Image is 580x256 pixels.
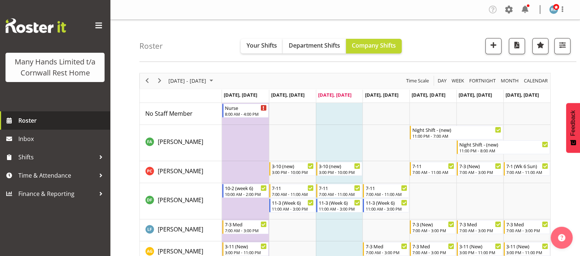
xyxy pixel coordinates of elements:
span: No Staff Member [145,110,193,118]
div: 11:00 AM - 3:00 PM [272,206,314,212]
div: 11-3 (Week 6) [319,199,361,206]
button: Company Shifts [346,39,402,53]
div: 7-3 Med [365,242,407,250]
div: Adams, Fran"s event - Night Shift - (new) Begin From Saturday, September 27, 2025 at 11:00:00 PM ... [457,140,550,154]
a: [PERSON_NAME] [158,225,203,234]
div: Fairbrother, Deborah"s event - 10-2 (week 6) Begin From Monday, September 22, 2025 at 10:00:00 AM... [222,184,269,198]
div: 11-3 (Week 6) [272,199,314,206]
div: Fairbrother, Deborah"s event - 11-3 (Week 6) Begin From Thursday, September 25, 2025 at 11:00:00 ... [363,199,409,212]
span: calendar [523,76,548,85]
div: Chand, Pretika"s event - 3-10 (new) Begin From Wednesday, September 24, 2025 at 3:00:00 PM GMT+12... [316,162,362,176]
div: 7:00 AM - 3:00 PM [412,227,454,233]
div: 7-3 Med [225,220,267,228]
button: Timeline Day [437,76,448,85]
div: Galvez, Angeline"s event - 3-11 (New) Begin From Saturday, September 27, 2025 at 3:00:00 PM GMT+1... [457,242,503,256]
div: 7:00 AM - 3:00 PM [506,227,548,233]
div: previous period [141,73,153,89]
div: Flynn, Leeane"s event - 7-3 Med Begin From Saturday, September 27, 2025 at 7:00:00 AM GMT+12:00 E... [457,220,503,234]
button: Time Scale [405,76,430,85]
span: [DATE], [DATE] [224,92,257,98]
div: Fairbrother, Deborah"s event - 7-11 Begin From Tuesday, September 23, 2025 at 7:00:00 AM GMT+12:0... [269,184,315,198]
span: [PERSON_NAME] [158,225,203,233]
span: [DATE], [DATE] [459,92,492,98]
div: No Staff Member"s event - Nurse Begin From Monday, September 22, 2025 at 8:00:00 AM GMT+12:00 End... [222,104,269,118]
span: [PERSON_NAME] [158,247,203,255]
div: 11-3 (Week 6) [365,199,407,206]
div: 7-11 [365,184,407,192]
div: 10-2 (week 6) [225,184,267,192]
div: 7:00 AM - 11:00 AM [272,191,314,197]
div: 7:00 AM - 3:00 PM [412,249,454,255]
div: Galvez, Angeline"s event - 7-3 Med Begin From Thursday, September 25, 2025 at 7:00:00 AM GMT+12:0... [363,242,409,256]
span: [DATE], [DATE] [318,92,351,98]
div: 3-11 (New) [459,242,501,250]
div: 3:00 PM - 11:00 PM [459,249,501,255]
button: Feedback - Show survey [566,103,580,153]
button: Filter Shifts [554,38,570,54]
div: 7:00 AM - 11:00 AM [506,169,548,175]
div: 3:00 PM - 10:00 PM [319,169,361,175]
span: Company Shifts [352,41,396,49]
span: [DATE], [DATE] [412,92,445,98]
td: Fairbrother, Deborah resource [140,183,222,219]
div: Night Shift - (new) [459,141,548,148]
button: September 2025 [167,76,216,85]
span: [PERSON_NAME] [158,138,203,146]
img: Rosterit website logo [6,18,66,33]
div: 11:00 AM - 3:00 PM [365,206,407,212]
button: Your Shifts [241,39,283,53]
div: September 22 - 28, 2025 [166,73,218,89]
button: Department Shifts [283,39,346,53]
a: [PERSON_NAME] [158,167,203,175]
button: Timeline Month [500,76,520,85]
div: Flynn, Leeane"s event - 7-3 Med Begin From Monday, September 22, 2025 at 7:00:00 AM GMT+12:00 End... [222,220,269,234]
span: Department Shifts [289,41,340,49]
div: 10:00 AM - 2:00 PM [225,191,267,197]
div: Chand, Pretika"s event - 7-1 (Wk 6 Sun) Begin From Sunday, September 28, 2025 at 7:00:00 AM GMT+1... [504,162,550,176]
div: Galvez, Angeline"s event - 3-11 (New) Begin From Monday, September 22, 2025 at 3:00:00 PM GMT+12:... [222,242,269,256]
img: reece-rhind280.jpg [549,5,558,14]
td: No Staff Member resource [140,103,222,125]
span: Time & Attendance [18,170,95,181]
img: help-xxl-2.png [558,234,565,241]
div: 3-11 (New) [506,242,548,250]
button: Fortnight [468,76,497,85]
div: next period [153,73,166,89]
div: Galvez, Angeline"s event - 7-3 Med Begin From Friday, September 26, 2025 at 7:00:00 AM GMT+12:00 ... [410,242,456,256]
div: 7-3 Med [412,242,454,250]
button: Download a PDF of the roster according to the set date range. [509,38,525,54]
div: 7:00 AM - 3:00 PM [225,227,267,233]
td: Chand, Pretika resource [140,161,222,183]
div: Fairbrother, Deborah"s event - 11-3 (Week 6) Begin From Wednesday, September 24, 2025 at 11:00:00... [316,199,362,212]
div: 3:00 PM - 10:00 PM [272,169,314,175]
span: Feedback [570,110,576,136]
span: Finance & Reporting [18,188,95,199]
a: [PERSON_NAME] [158,247,203,256]
div: 3-10 (new) [319,162,361,170]
div: 7:00 AM - 3:00 PM [459,169,501,175]
span: Your Shifts [247,41,277,49]
span: Day [437,76,447,85]
div: 7-1 (Wk 6 Sun) [506,162,548,170]
button: Timeline Week [450,76,466,85]
div: 11:00 PM - 8:00 AM [459,148,548,153]
div: 3-11 (New) [225,242,267,250]
div: 7-11 [319,184,361,192]
div: Chand, Pretika"s event - 7-3 (New) Begin From Saturday, September 27, 2025 at 7:00:00 AM GMT+12:0... [457,162,503,176]
span: Week [451,76,465,85]
button: Add a new shift [485,38,501,54]
div: Fairbrother, Deborah"s event - 7-11 Begin From Thursday, September 25, 2025 at 7:00:00 AM GMT+12:... [363,184,409,198]
span: Month [500,76,519,85]
div: 11:00 PM - 7:00 AM [412,133,501,139]
a: [PERSON_NAME] [158,196,203,204]
div: 3-10 (new) [272,162,314,170]
div: Chand, Pretika"s event - 7-11 Begin From Friday, September 26, 2025 at 7:00:00 AM GMT+12:00 Ends ... [410,162,456,176]
div: Flynn, Leeane"s event - 7-3 Med Begin From Sunday, September 28, 2025 at 7:00:00 AM GMT+13:00 End... [504,220,550,234]
div: Fairbrother, Deborah"s event - 7-11 Begin From Wednesday, September 24, 2025 at 7:00:00 AM GMT+12... [316,184,362,198]
div: Night Shift - (new) [412,126,501,133]
span: Shifts [18,152,95,163]
span: Fortnight [468,76,496,85]
div: 7-3 (New) [459,162,501,170]
span: [PERSON_NAME] [158,167,203,175]
h4: Roster [139,42,163,50]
